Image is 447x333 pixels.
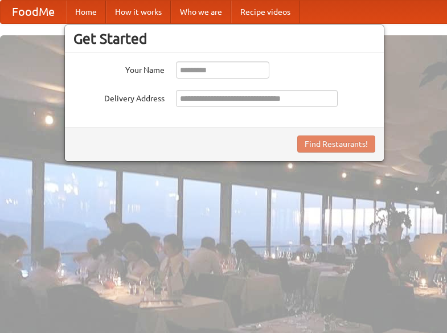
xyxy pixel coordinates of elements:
[1,1,66,23] a: FoodMe
[73,61,165,76] label: Your Name
[106,1,171,23] a: How it works
[231,1,300,23] a: Recipe videos
[297,135,375,153] button: Find Restaurants!
[171,1,231,23] a: Who we are
[73,30,375,47] h3: Get Started
[66,1,106,23] a: Home
[73,90,165,104] label: Delivery Address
